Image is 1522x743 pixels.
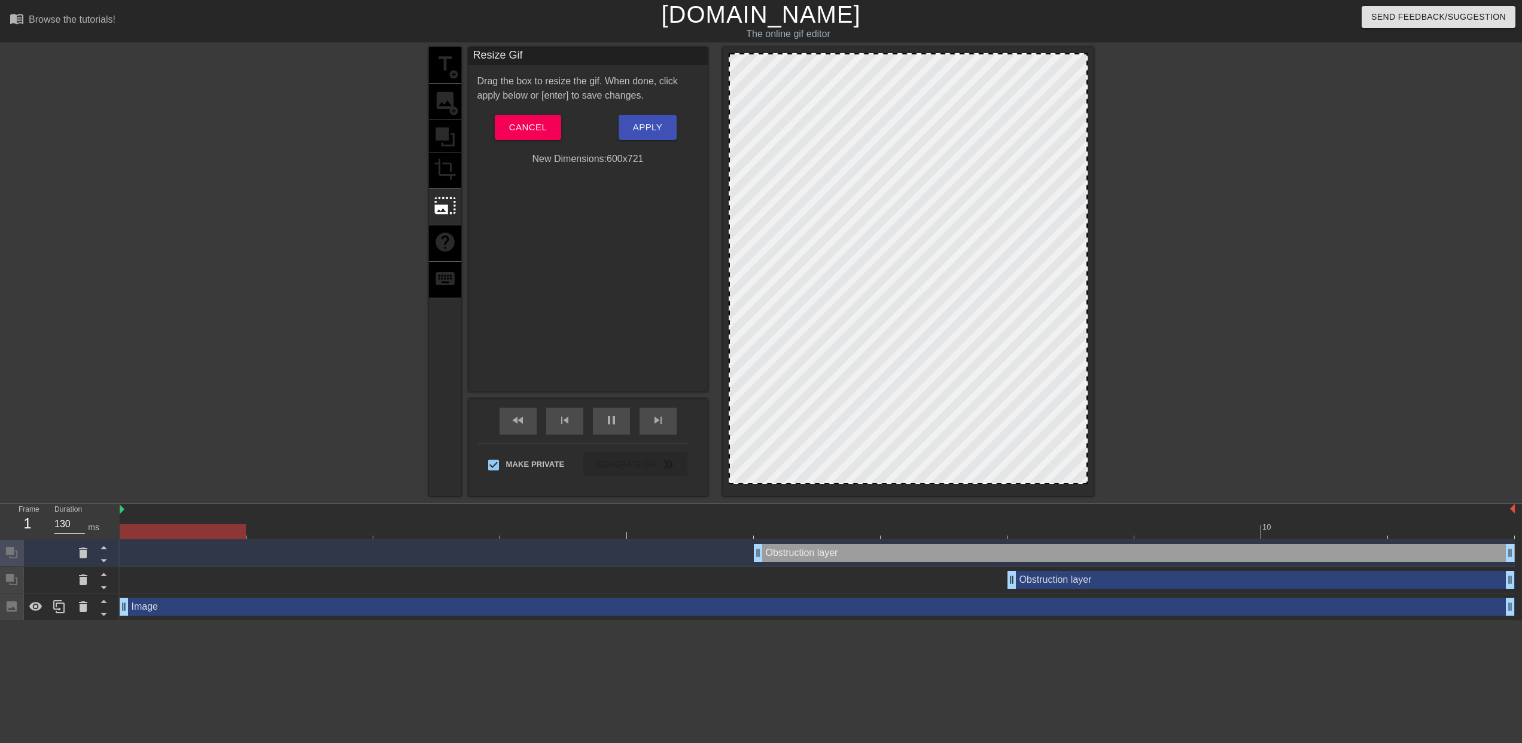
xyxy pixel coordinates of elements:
span: skip_next [651,413,665,427]
span: drag_handle [118,601,130,613]
span: Send Feedback/Suggestion [1371,10,1506,25]
div: 10 [1262,521,1273,533]
span: drag_handle [1504,574,1516,586]
span: drag_handle [1504,547,1516,559]
span: drag_handle [1006,574,1018,586]
div: New Dimensions: 600 x 721 [468,152,708,166]
span: Cancel [509,120,547,135]
a: [DOMAIN_NAME] [661,1,860,27]
span: menu_book [10,11,24,26]
button: Apply [619,115,677,140]
span: fast_rewind [511,413,525,427]
a: Browse the tutorials! [10,11,115,30]
span: Apply [633,120,662,135]
div: Resize Gif [468,47,708,65]
label: Duration [54,506,82,513]
span: Make Private [506,458,565,470]
div: Browse the tutorials! [29,14,115,25]
div: Frame [10,504,45,539]
div: The online gif editor [513,27,1063,41]
img: bound-end.png [1510,504,1515,513]
button: Cancel [495,115,561,140]
span: drag_handle [1504,601,1516,613]
span: drag_handle [752,547,764,559]
button: Send Feedback/Suggestion [1362,6,1515,28]
div: Drag the box to resize the gif. When done, click apply below or [enter] to save changes. [468,74,708,103]
span: skip_previous [558,413,572,427]
span: pause [604,413,619,427]
div: 1 [19,513,36,534]
span: photo_size_select_large [434,194,456,217]
div: ms [88,521,99,534]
